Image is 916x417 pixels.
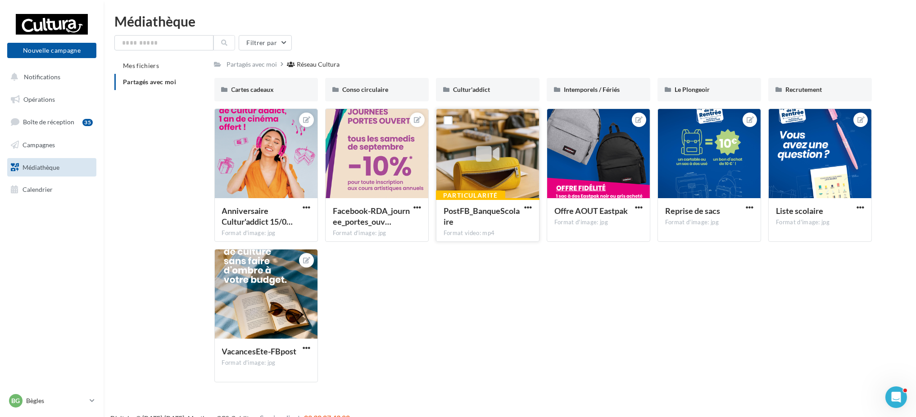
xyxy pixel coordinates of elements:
span: Le Plongeoir [675,86,710,93]
span: Calendrier [23,186,53,193]
span: Boîte de réception [23,118,74,126]
div: Particularité [436,190,505,200]
div: 35 [82,119,93,126]
span: PostFB_BanqueScolaire [444,206,520,227]
button: Filtrer par [239,35,292,50]
div: Format d'image: jpg [222,359,310,367]
span: Notifications [24,73,60,81]
div: Réseau Cultura [297,60,340,69]
div: Format d'image: jpg [776,218,864,227]
span: Médiathèque [23,163,59,171]
div: Format d'image: jpg [554,218,643,227]
p: Bègles [26,396,86,405]
span: Offre AOUT Eastpak [554,206,628,216]
span: Facebook-RDA_journee_portes_ouvertes [333,206,410,227]
iframe: Intercom live chat [885,386,907,408]
div: Partagés avec moi [227,60,277,69]
span: Campagnes [23,141,55,149]
a: Opérations [5,90,98,109]
a: Médiathèque [5,158,98,177]
span: Cartes cadeaux [231,86,274,93]
a: Campagnes [5,136,98,154]
span: Liste scolaire [776,206,823,216]
button: Nouvelle campagne [7,43,96,58]
span: Recrutement [785,86,822,93]
div: Médiathèque [114,14,905,28]
span: Cultur'addict [453,86,490,93]
span: Partagés avec moi [123,78,176,86]
span: Mes fichiers [123,62,159,69]
a: Boîte de réception35 [5,112,98,131]
span: Reprise de sacs [665,206,720,216]
span: Intemporels / Fériés [564,86,620,93]
div: Format d'image: jpg [333,229,421,237]
button: Notifications [5,68,95,86]
span: Conso circulaire [342,86,388,93]
span: VacancesEte-FBpost [222,346,297,356]
span: Opérations [23,95,55,103]
span: Bg [12,396,20,405]
span: Anniversaire Cultur'addict 15/09 au 28/09 [222,206,293,227]
a: Bg Bègles [7,392,96,409]
div: Format video: mp4 [444,229,532,237]
div: Format d'image: jpg [665,218,753,227]
div: Format d'image: jpg [222,229,310,237]
a: Calendrier [5,180,98,199]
